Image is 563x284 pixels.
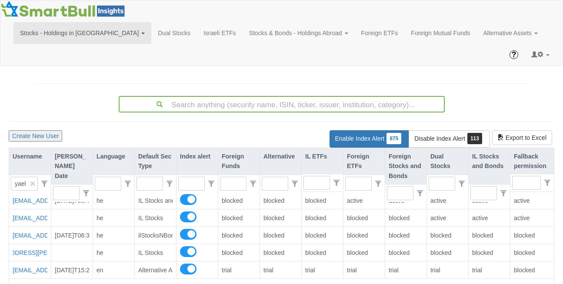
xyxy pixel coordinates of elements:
div: he [97,214,131,222]
a: Foreign Mutual Funds [404,22,476,44]
div: blocked [263,214,298,222]
div: blocked [347,248,381,257]
div: blocked [263,196,298,205]
a: Foreign ETFs [355,22,405,44]
a: Create New User [9,132,62,139]
div: trial [263,266,298,274]
div: en [97,266,131,274]
div: blocked [222,231,256,240]
div: blocked [472,248,506,257]
button: Create New User [9,130,62,142]
div: he [97,231,131,240]
div: trial [472,266,506,274]
div: Language [93,148,134,175]
div: IL ETFs [302,148,343,165]
div: Alternative [260,148,301,175]
div: blocked [472,231,506,240]
div: [DATE]T06:34:42.669Z [55,231,89,240]
div: blocked [347,214,381,222]
div: blocked [389,231,423,240]
div: Alternative All Assets [138,266,173,274]
div: Foreign Stocks and Bonds [385,148,426,184]
div: blocked [514,266,550,274]
a: Dual Stocks [151,22,197,44]
div: blocked [305,248,340,257]
a: Israeli ETFs [197,22,243,44]
div: Dual Stocks [427,148,468,175]
div: IL Stocks and Bonds [469,148,510,184]
div: trial [305,266,340,274]
div: trial [222,266,256,274]
div: blocked [430,231,465,240]
a: [EMAIL_ADDRESS][DOMAIN_NAME] [13,267,116,274]
div: IL Stocks [138,248,173,257]
div: Foreign Funds [218,148,260,175]
div: [DATE]T15:21:47.367Z [55,266,89,274]
div: Default Sec Type [135,148,176,175]
div: trial [347,266,381,274]
div: Index alert [177,148,218,175]
div: [PERSON_NAME] Date [51,148,93,184]
a: Alternative Assets [477,22,544,44]
span: 875 [386,133,401,144]
div: Search anything (security name, ISIN, ticker, issuer, institution, category)... [120,97,444,112]
div: Username [9,148,51,175]
div: ilStocksNBonds [138,231,173,240]
a: Stocks & Bonds - Holdings Abroad [243,22,355,44]
div: blocked [514,248,550,257]
div: blocked [222,248,256,257]
div: blocked [347,231,381,240]
button: Enable Index Alert875 [330,130,410,148]
a: [EMAIL_ADDRESS][DOMAIN_NAME] [13,197,116,204]
div: blocked [305,231,340,240]
div: blocked [305,214,340,222]
div: Fallback permission [510,148,554,184]
div: active [514,196,550,205]
div: blocked [389,214,423,222]
div: blocked [222,196,256,205]
div: blocked [263,231,298,240]
a: [EMAIL_ADDRESS][DOMAIN_NAME] [13,215,116,221]
button: Disable Index Alert113 [409,130,490,148]
div: he [97,196,131,205]
div: blocked [222,214,256,222]
a: Stocks - Holdings in [GEOGRAPHIC_DATA] [13,22,151,44]
a: ? [503,44,525,66]
div: IL Stocks and Bonds [138,196,173,205]
img: Smartbull [0,0,128,18]
span: ? [512,50,516,59]
div: active [472,214,506,222]
a: [EMAIL_ADDRESS][DOMAIN_NAME] [13,232,116,239]
div: IL Stocks [138,214,173,222]
div: trial [389,266,423,274]
div: blocked [430,248,465,257]
div: blocked [514,231,550,240]
div: trial [430,266,465,274]
span: 113 [467,133,482,144]
div: active [514,214,550,222]
div: blocked [389,248,423,257]
div: blocked [263,248,298,257]
div: active [430,196,465,205]
div: active [347,196,381,205]
div: blocked [305,196,340,205]
div: Foreign ETFs [343,148,385,175]
button: Export to Excel [492,130,552,145]
div: active [430,214,465,222]
div: he [97,248,131,257]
